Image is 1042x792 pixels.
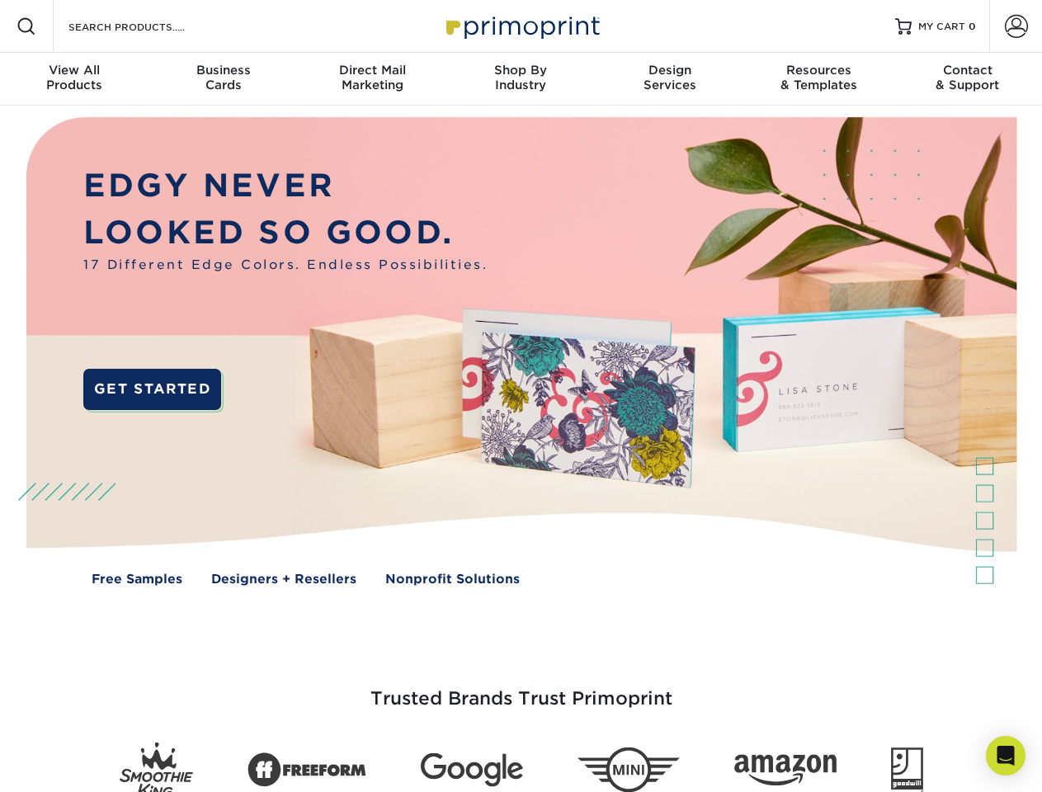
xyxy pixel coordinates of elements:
div: & Templates [744,63,893,92]
a: Designers + Resellers [211,570,356,589]
div: Services [596,63,744,92]
span: Shop By [446,63,595,78]
div: Cards [149,63,297,92]
img: Amazon [734,755,837,786]
span: 0 [969,21,976,32]
a: Shop ByIndustry [446,53,595,106]
span: Resources [744,63,893,78]
a: BusinessCards [149,53,297,106]
p: EDGY NEVER [83,163,488,210]
img: Google [421,753,523,787]
a: Contact& Support [893,53,1042,106]
a: Free Samples [92,570,182,589]
img: Primoprint [439,8,604,44]
h3: Trusted Brands Trust Primoprint [39,648,1004,729]
div: Marketing [298,63,446,92]
a: DesignServices [596,53,744,106]
a: GET STARTED [83,369,221,410]
span: 17 Different Edge Colors. Endless Possibilities. [83,256,488,275]
span: Contact [893,63,1042,78]
a: Direct MailMarketing [298,53,446,106]
a: Resources& Templates [744,53,893,106]
a: Nonprofit Solutions [385,570,520,589]
div: Open Intercom Messenger [986,736,1025,775]
span: MY CART [918,20,965,34]
span: Direct Mail [298,63,446,78]
img: Goodwill [891,747,923,792]
div: & Support [893,63,1042,92]
span: Business [149,63,297,78]
span: Design [596,63,744,78]
input: SEARCH PRODUCTS..... [67,16,228,36]
div: Industry [446,63,595,92]
p: LOOKED SO GOOD. [83,210,488,257]
iframe: Google Customer Reviews [4,742,140,786]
